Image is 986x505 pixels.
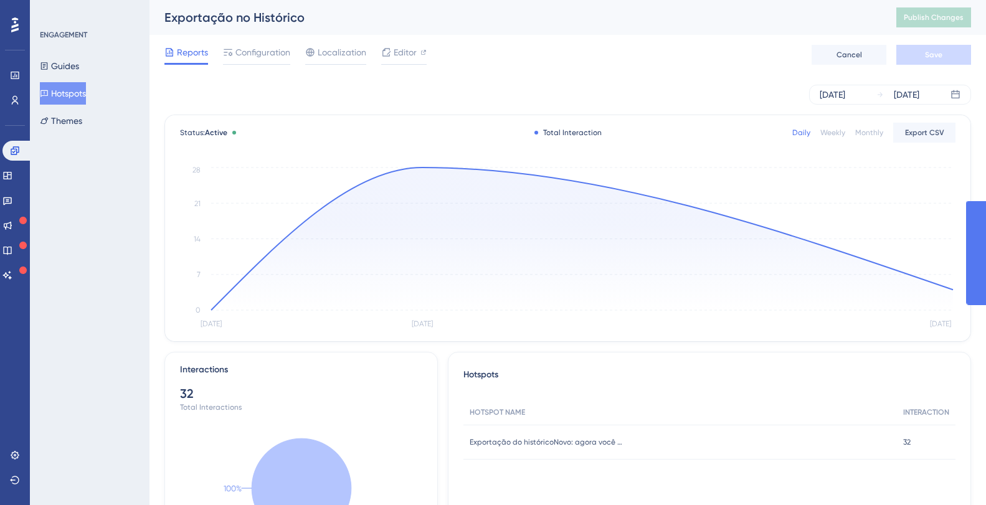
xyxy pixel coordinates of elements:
span: Save [925,50,942,60]
span: Publish Changes [904,12,964,22]
tspan: [DATE] [201,319,222,328]
div: Weekly [820,128,845,138]
span: Status: [180,128,227,138]
span: Exportação do históricoNovo: agora você pode baixar o histórico de transações e trabalhar seus da... [470,437,625,447]
tspan: 7 [197,270,201,279]
span: Configuration [235,45,290,60]
span: Export CSV [905,128,944,138]
span: Cancel [837,50,862,60]
span: HOTSPOT NAME [470,407,525,417]
button: Guides [40,55,79,77]
span: Editor [394,45,417,60]
text: 100% [224,484,242,493]
span: Reports [177,45,208,60]
div: Daily [792,128,810,138]
div: ENGAGEMENT [40,30,87,40]
button: Themes [40,110,82,132]
button: Publish Changes [896,7,971,27]
tspan: 28 [192,166,201,174]
span: Active [205,128,227,137]
div: Interactions [180,362,228,377]
tspan: 21 [194,199,201,208]
span: Hotspots [463,367,498,390]
button: Save [896,45,971,65]
span: INTERACTION [903,407,949,417]
button: Export CSV [893,123,955,143]
div: [DATE] [894,87,919,102]
button: Hotspots [40,82,86,105]
div: [DATE] [820,87,845,102]
iframe: UserGuiding AI Assistant Launcher [934,456,971,493]
span: 32 [903,437,911,447]
span: Localization [318,45,366,60]
tspan: [DATE] [930,319,951,328]
div: Monthly [855,128,883,138]
div: 32 [180,385,422,402]
tspan: 0 [196,306,201,314]
div: Total Interaction [534,128,602,138]
button: Cancel [812,45,886,65]
tspan: [DATE] [412,319,433,328]
div: Exportação no Histórico [164,9,865,26]
tspan: 14 [194,235,201,243]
